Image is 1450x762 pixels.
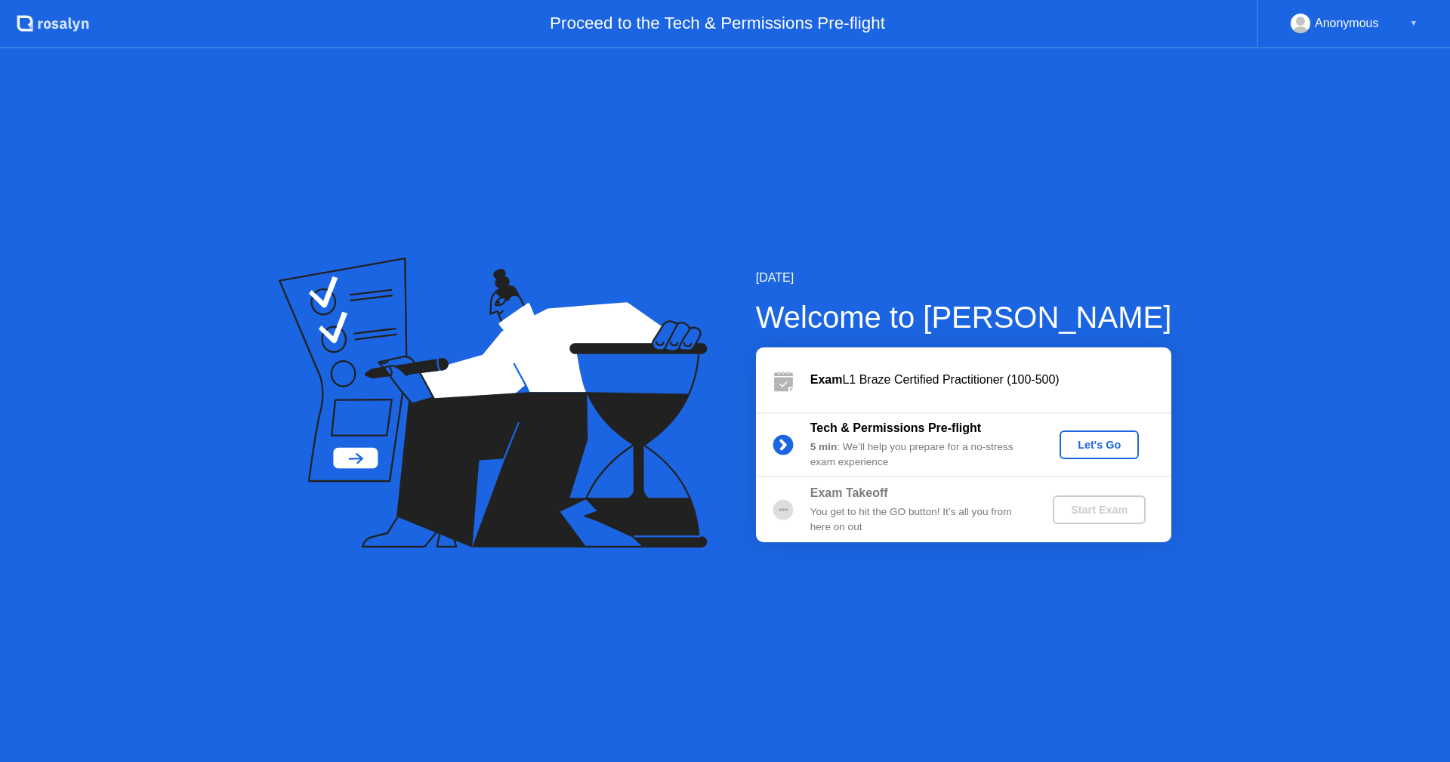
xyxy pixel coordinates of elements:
b: Tech & Permissions Pre-flight [810,421,981,434]
div: Welcome to [PERSON_NAME] [756,295,1172,340]
div: : We’ll help you prepare for a no-stress exam experience [810,440,1028,470]
div: You get to hit the GO button! It’s all you from here on out [810,504,1028,535]
b: 5 min [810,441,838,452]
div: [DATE] [756,269,1172,287]
div: Start Exam [1059,504,1140,516]
button: Start Exam [1053,495,1146,524]
div: L1 Braze Certified Practitioner (100-500) [810,371,1171,389]
div: ▼ [1410,14,1418,33]
b: Exam [810,373,843,386]
button: Let's Go [1060,430,1139,459]
div: Anonymous [1315,14,1379,33]
b: Exam Takeoff [810,486,888,499]
div: Let's Go [1066,439,1133,451]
